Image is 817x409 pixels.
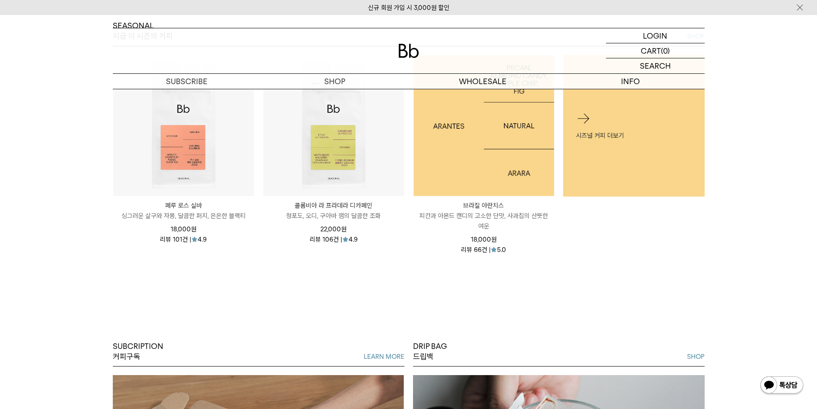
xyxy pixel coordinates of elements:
[113,200,254,221] a: 페루 로스 실바 싱그러운 살구와 자몽, 달콤한 퍼지, 은은한 블랙티
[398,44,419,58] img: 로고
[413,341,447,362] p: DRIP BAG 드립백
[409,74,557,89] p: WHOLESALE
[113,74,261,89] a: SUBSCRIBE
[263,200,404,211] p: 콜롬비아 라 프라데라 디카페인
[606,43,705,58] a: CART (0)
[263,55,404,196] img: 콜롬비아 라 프라데라 디카페인
[641,43,661,58] p: CART
[413,55,554,196] a: 브라질 아란치스
[341,225,347,233] span: 원
[160,234,207,243] div: 리뷰 101건 | 4.9
[413,55,554,196] img: 1000000483_add2_079.jpg
[563,55,705,197] a: 시즈널 커피 더보기
[113,200,254,211] p: 페루 로스 실바
[320,225,347,233] span: 22,000
[171,225,196,233] span: 18,000
[557,74,705,89] p: INFO
[263,211,404,221] p: 청포도, 오디, 구아바 잼의 달콤한 조화
[576,130,692,140] p: 시즈널 커피 더보기
[640,58,671,73] p: SEARCH
[413,200,554,231] a: 브라질 아란치스 피칸과 아몬드 캔디의 고소한 단맛, 사과칩의 산뜻한 여운
[191,225,196,233] span: 원
[471,236,497,243] span: 18,000
[687,351,705,362] a: SHOP
[113,55,254,196] img: 페루 로스 실바
[661,43,670,58] p: (0)
[364,351,404,362] a: LEARN MORE
[263,200,404,221] a: 콜롬비아 라 프라데라 디카페인 청포도, 오디, 구아바 잼의 달콤한 조화
[413,211,554,231] p: 피칸과 아몬드 캔디의 고소한 단맛, 사과칩의 산뜻한 여운
[606,28,705,43] a: LOGIN
[491,236,497,243] span: 원
[261,74,409,89] a: SHOP
[461,245,506,253] div: 리뷰 66건 | 5.0
[368,4,449,12] a: 신규 회원 가입 시 3,000원 할인
[413,200,554,211] p: 브라질 아란치스
[760,376,804,396] img: 카카오톡 채널 1:1 채팅 버튼
[113,211,254,221] p: 싱그러운 살구와 자몽, 달콤한 퍼지, 은은한 블랙티
[310,234,358,243] div: 리뷰 106건 | 4.9
[113,341,163,362] p: SUBCRIPTION 커피구독
[643,28,667,43] p: LOGIN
